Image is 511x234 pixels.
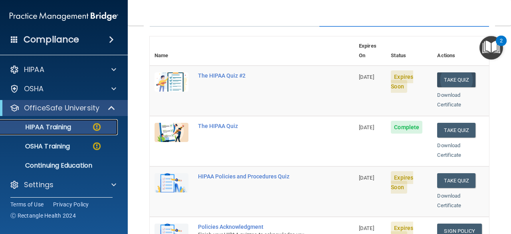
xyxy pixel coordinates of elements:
[471,179,501,209] iframe: To enrich screen reader interactions, please activate Accessibility in Grammarly extension settings
[437,142,461,158] a: Download Certificate
[500,41,503,51] div: 2
[10,8,118,24] img: PMB logo
[53,200,89,208] a: Privacy Policy
[5,162,114,170] p: Continuing Education
[24,180,53,190] p: Settings
[386,36,432,66] th: Status
[437,173,475,188] button: Take Quiz
[391,70,413,93] span: Expires Soon
[5,142,70,150] p: OSHA Training
[150,36,193,66] th: Name
[437,92,461,108] a: Download Certificate
[10,84,116,94] a: OSHA
[24,34,79,45] h4: Compliance
[24,103,99,113] p: OfficeSafe University
[391,171,413,194] span: Expires Soon
[92,122,102,132] img: warning-circle.0cc9ac19.png
[391,121,422,134] span: Complete
[198,72,314,79] div: The HIPAA Quiz #2
[198,123,314,129] div: The HIPAA Quiz
[437,123,475,138] button: Take Quiz
[437,72,475,87] button: Take Quiz
[92,141,102,151] img: warning-circle.0cc9ac19.png
[5,123,71,131] p: HIPAA Training
[24,84,44,94] p: OSHA
[437,193,461,208] a: Download Certificate
[359,74,374,80] span: [DATE]
[10,200,44,208] a: Terms of Use
[479,36,503,60] button: Open Resource Center, 2 new notifications
[10,212,76,220] span: Ⓒ Rectangle Health 2024
[359,124,374,130] span: [DATE]
[359,225,374,231] span: [DATE]
[10,180,116,190] a: Settings
[24,65,44,74] p: HIPAA
[359,175,374,181] span: [DATE]
[354,36,386,66] th: Expires On
[198,224,314,230] div: Policies Acknowledgment
[10,65,116,74] a: HIPAA
[198,173,314,180] div: HIPAA Policies and Procedures Quiz
[432,36,489,66] th: Actions
[10,103,116,113] a: OfficeSafe University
